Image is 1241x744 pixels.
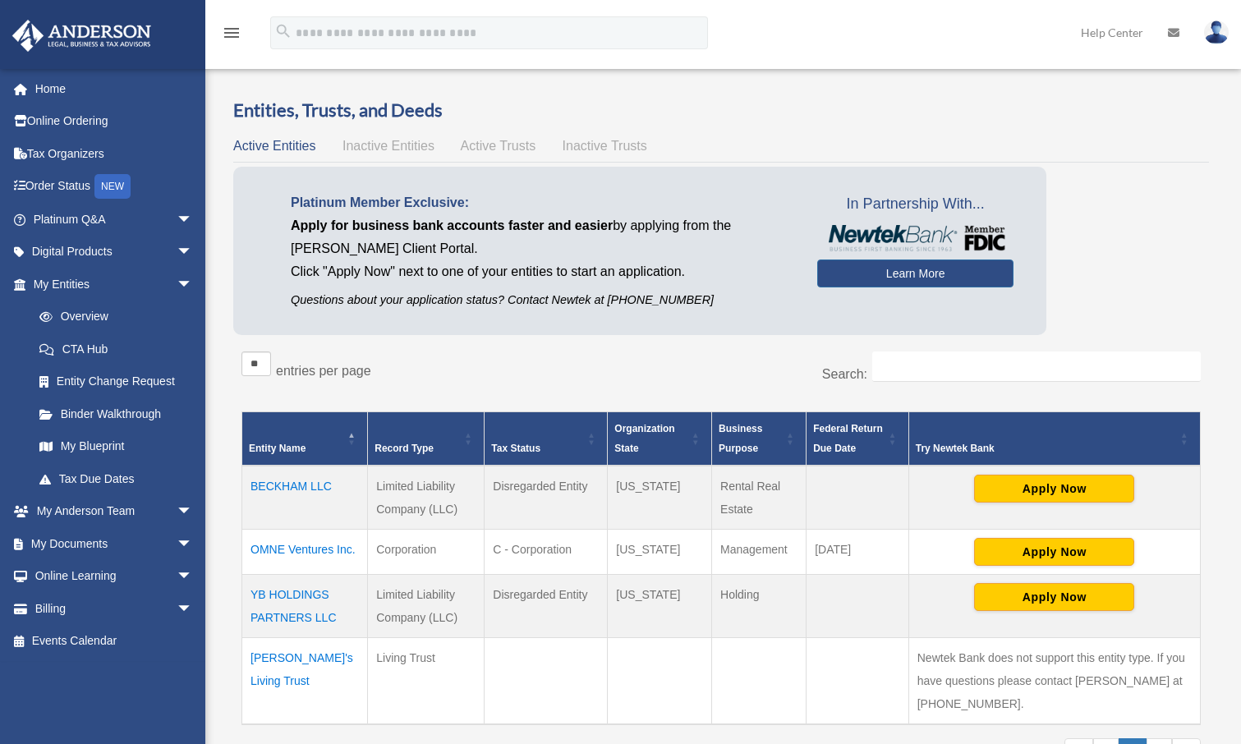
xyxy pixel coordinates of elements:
td: [US_STATE] [608,530,712,575]
th: Entity Name: Activate to invert sorting [242,412,368,466]
td: Disregarded Entity [485,575,608,638]
a: Billingarrow_drop_down [11,592,218,625]
p: Click "Apply Now" next to one of your entities to start an application. [291,260,793,283]
td: YB HOLDINGS PARTNERS LLC [242,575,368,638]
a: menu [222,29,241,43]
a: Order StatusNEW [11,170,218,204]
span: In Partnership With... [817,191,1013,218]
i: search [274,22,292,40]
span: arrow_drop_down [177,203,209,237]
a: Digital Productsarrow_drop_down [11,236,218,269]
td: BECKHAM LLC [242,466,368,530]
span: Inactive Trusts [563,139,647,153]
th: Tax Status: Activate to sort [485,412,608,466]
label: Search: [822,367,867,381]
button: Apply Now [974,475,1134,503]
td: [US_STATE] [608,466,712,530]
span: Record Type [375,443,434,454]
span: arrow_drop_down [177,592,209,626]
i: menu [222,23,241,43]
a: Tax Organizers [11,137,218,170]
td: [DATE] [807,530,909,575]
td: Management [712,530,807,575]
td: Holding [712,575,807,638]
a: CTA Hub [23,333,209,365]
a: Platinum Q&Aarrow_drop_down [11,203,218,236]
td: Limited Liability Company (LLC) [368,575,485,638]
th: Federal Return Due Date: Activate to sort [807,412,909,466]
td: Disregarded Entity [485,466,608,530]
td: Limited Liability Company (LLC) [368,466,485,530]
a: My Entitiesarrow_drop_down [11,268,209,301]
button: Apply Now [974,583,1134,611]
p: Questions about your application status? Contact Newtek at [PHONE_NUMBER] [291,290,793,310]
a: Overview [23,301,201,333]
a: Home [11,72,218,105]
span: arrow_drop_down [177,527,209,561]
img: Anderson Advisors Platinum Portal [7,20,156,52]
span: Federal Return Due Date [813,423,883,454]
p: by applying from the [PERSON_NAME] Client Portal. [291,214,793,260]
label: entries per page [276,364,371,378]
span: arrow_drop_down [177,236,209,269]
th: Organization State: Activate to sort [608,412,712,466]
span: arrow_drop_down [177,560,209,594]
th: Record Type: Activate to sort [368,412,485,466]
a: Online Learningarrow_drop_down [11,560,218,593]
span: Organization State [614,423,674,454]
a: Entity Change Request [23,365,209,398]
td: Living Trust [368,638,485,725]
span: Active Trusts [461,139,536,153]
span: Apply for business bank accounts faster and easier [291,218,613,232]
span: arrow_drop_down [177,495,209,529]
a: Events Calendar [11,625,218,658]
td: Newtek Bank does not support this entity type. If you have questions please contact [PERSON_NAME]... [908,638,1200,725]
div: Try Newtek Bank [916,439,1175,458]
div: NEW [94,174,131,199]
span: Business Purpose [719,423,762,454]
img: NewtekBankLogoSM.png [825,225,1005,251]
span: Entity Name [249,443,306,454]
a: My Anderson Teamarrow_drop_down [11,495,218,528]
td: [PERSON_NAME]'s Living Trust [242,638,368,725]
td: [US_STATE] [608,575,712,638]
h3: Entities, Trusts, and Deeds [233,98,1209,123]
a: Tax Due Dates [23,462,209,495]
th: Business Purpose: Activate to sort [712,412,807,466]
td: C - Corporation [485,530,608,575]
a: My Documentsarrow_drop_down [11,527,218,560]
span: Active Entities [233,139,315,153]
td: Rental Real Estate [712,466,807,530]
a: My Blueprint [23,430,209,463]
button: Apply Now [974,538,1134,566]
a: Binder Walkthrough [23,397,209,430]
p: Platinum Member Exclusive: [291,191,793,214]
span: arrow_drop_down [177,268,209,301]
th: Try Newtek Bank : Activate to sort [908,412,1200,466]
td: OMNE Ventures Inc. [242,530,368,575]
span: Tax Status [491,443,540,454]
td: Corporation [368,530,485,575]
img: User Pic [1204,21,1229,44]
a: Online Ordering [11,105,218,138]
span: Inactive Entities [342,139,434,153]
a: Learn More [817,259,1013,287]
